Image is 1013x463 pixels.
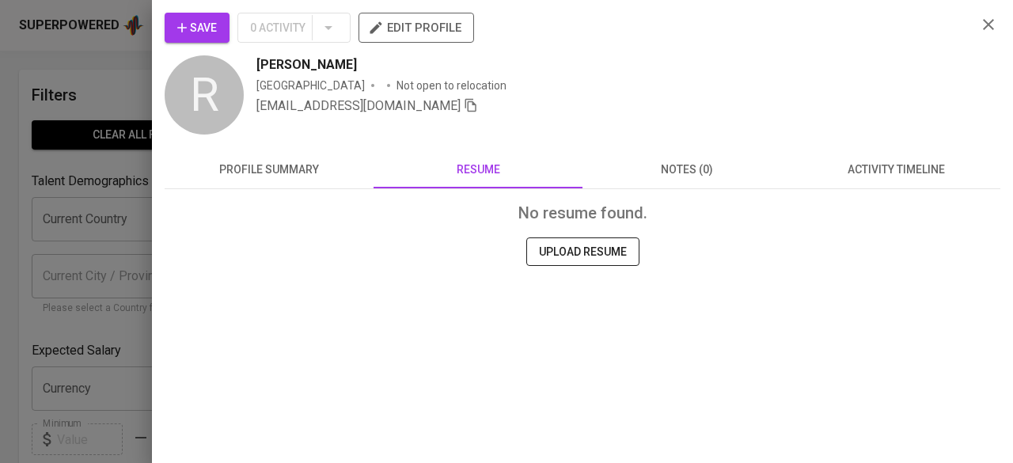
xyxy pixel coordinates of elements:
[256,55,357,74] span: [PERSON_NAME]
[539,242,627,262] span: UPLOAD RESUME
[383,160,573,180] span: resume
[256,98,461,113] span: [EMAIL_ADDRESS][DOMAIN_NAME]
[256,78,365,93] div: [GEOGRAPHIC_DATA]
[396,78,506,93] p: Not open to relocation
[359,13,474,43] button: edit profile
[359,21,474,33] a: edit profile
[592,160,782,180] span: notes (0)
[174,160,364,180] span: profile summary
[177,18,217,38] span: Save
[801,160,991,180] span: activity timeline
[165,13,230,43] button: Save
[177,202,988,225] div: No resume found.
[526,237,639,267] button: UPLOAD RESUME
[371,17,461,38] span: edit profile
[165,55,244,135] div: R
